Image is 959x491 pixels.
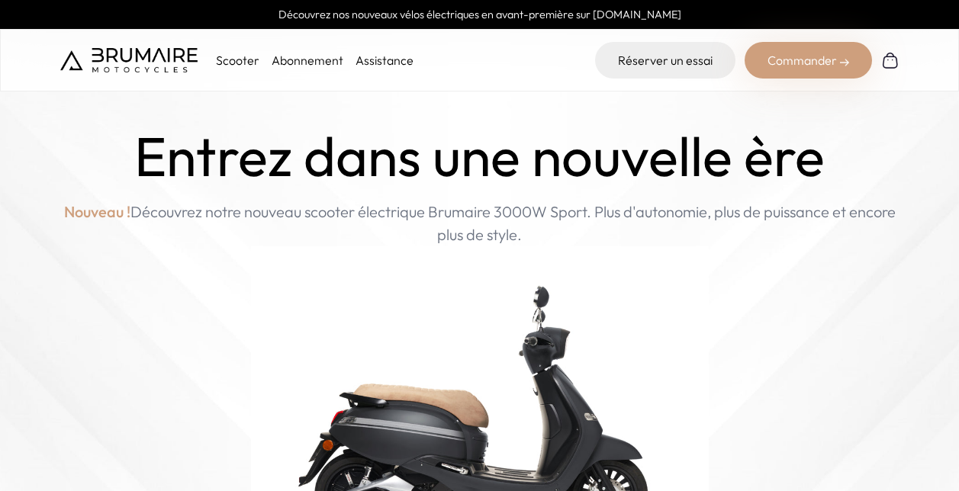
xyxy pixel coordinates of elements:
img: Brumaire Motocycles [60,48,198,72]
img: right-arrow-2.png [840,58,849,67]
div: Commander [745,42,872,79]
span: Nouveau ! [64,201,130,223]
h1: Entrez dans une nouvelle ère [134,125,825,188]
p: Découvrez notre nouveau scooter électrique Brumaire 3000W Sport. Plus d'autonomie, plus de puissa... [60,201,899,246]
a: Assistance [356,53,414,68]
a: Réserver un essai [595,42,735,79]
img: Panier [881,51,899,69]
p: Scooter [216,51,259,69]
a: Abonnement [272,53,343,68]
